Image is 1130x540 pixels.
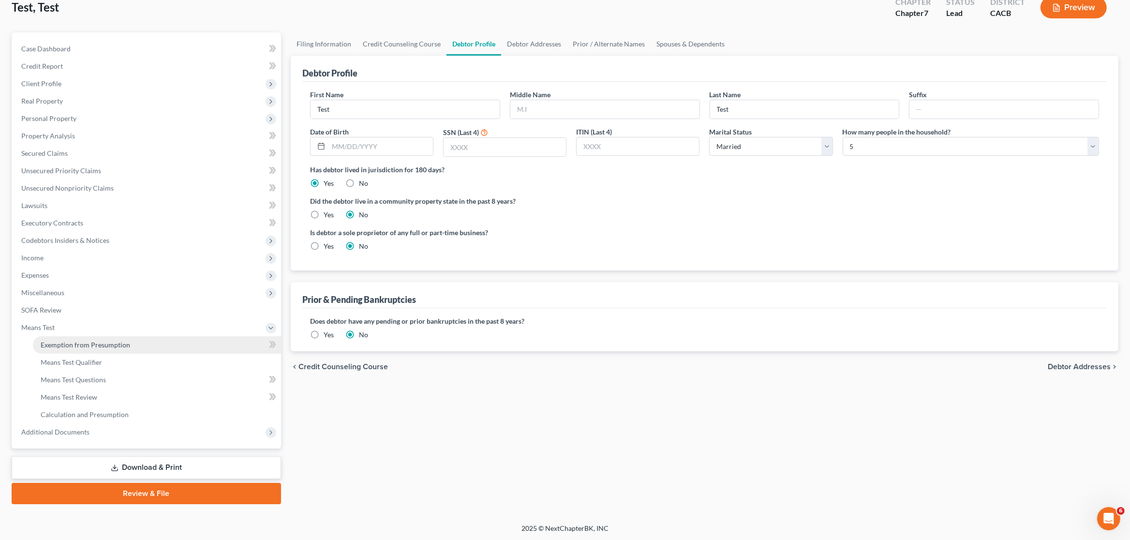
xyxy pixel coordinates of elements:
[310,90,343,100] label: First Name
[501,32,567,56] a: Debtor Addresses
[21,79,61,88] span: Client Profile
[33,371,281,389] a: Means Test Questions
[1048,363,1118,371] button: Debtor Addresses chevron_right
[21,254,44,262] span: Income
[576,127,612,137] label: ITIN (Last 4)
[567,32,651,56] a: Prior / Alternate Names
[359,241,368,251] label: No
[14,162,281,180] a: Unsecured Priority Claims
[324,241,334,251] label: Yes
[21,271,49,279] span: Expenses
[33,389,281,406] a: Means Test Review
[21,201,47,210] span: Lawsuits
[291,363,298,371] i: chevron_left
[359,179,368,188] label: No
[21,306,61,314] span: SOFA Review
[909,90,927,100] label: Suffix
[946,8,975,19] div: Lead
[1111,363,1118,371] i: chevron_right
[444,138,566,156] input: XXXX
[21,184,114,192] span: Unsecured Nonpriority Claims
[324,179,334,188] label: Yes
[21,323,55,331] span: Means Test
[302,294,416,305] div: Prior & Pending Bankruptcies
[21,219,83,227] span: Executory Contracts
[577,137,699,156] input: XXXX
[21,132,75,140] span: Property Analysis
[310,127,349,137] label: Date of Birth
[324,330,334,340] label: Yes
[328,137,433,156] input: MM/DD/YYYY
[21,62,63,70] span: Credit Report
[14,197,281,214] a: Lawsuits
[311,100,500,119] input: --
[1048,363,1111,371] span: Debtor Addresses
[510,100,699,119] input: M.I
[14,127,281,145] a: Property Analysis
[310,165,1099,175] label: Has debtor lived in jurisdiction for 180 days?
[291,363,388,371] button: chevron_left Credit Counseling Course
[924,8,928,17] span: 7
[310,227,700,238] label: Is debtor a sole proprietor of any full or part-time business?
[12,483,281,504] a: Review & File
[33,406,281,423] a: Calculation and Presumption
[14,58,281,75] a: Credit Report
[710,90,741,100] label: Last Name
[1097,507,1120,530] iframe: Intercom live chat
[709,127,752,137] label: Marital Status
[324,210,334,220] label: Yes
[21,288,64,297] span: Miscellaneous
[990,8,1025,19] div: CACB
[33,354,281,371] a: Means Test Qualifier
[359,210,368,220] label: No
[14,214,281,232] a: Executory Contracts
[909,100,1099,119] input: --
[14,301,281,319] a: SOFA Review
[291,32,357,56] a: Filing Information
[651,32,730,56] a: Spouses & Dependents
[446,32,501,56] a: Debtor Profile
[33,336,281,354] a: Exemption from Presumption
[310,316,1099,326] label: Does debtor have any pending or prior bankruptcies in the past 8 years?
[298,363,388,371] span: Credit Counseling Course
[510,90,550,100] label: Middle Name
[41,341,130,349] span: Exemption from Presumption
[12,456,281,479] a: Download & Print
[359,330,368,340] label: No
[14,180,281,197] a: Unsecured Nonpriority Claims
[21,428,89,436] span: Additional Documents
[41,393,97,401] span: Means Test Review
[21,149,68,157] span: Secured Claims
[895,8,931,19] div: Chapter
[302,67,357,79] div: Debtor Profile
[21,45,71,53] span: Case Dashboard
[41,375,106,384] span: Means Test Questions
[41,410,129,419] span: Calculation and Presumption
[710,100,899,119] input: --
[843,127,951,137] label: How many people in the household?
[41,358,102,366] span: Means Test Qualifier
[1117,507,1125,515] span: 6
[443,127,479,137] label: SSN (Last 4)
[357,32,446,56] a: Credit Counseling Course
[21,114,76,122] span: Personal Property
[21,236,109,244] span: Codebtors Insiders & Notices
[14,145,281,162] a: Secured Claims
[14,40,281,58] a: Case Dashboard
[21,166,101,175] span: Unsecured Priority Claims
[310,196,1099,206] label: Did the debtor live in a community property state in the past 8 years?
[21,97,63,105] span: Real Property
